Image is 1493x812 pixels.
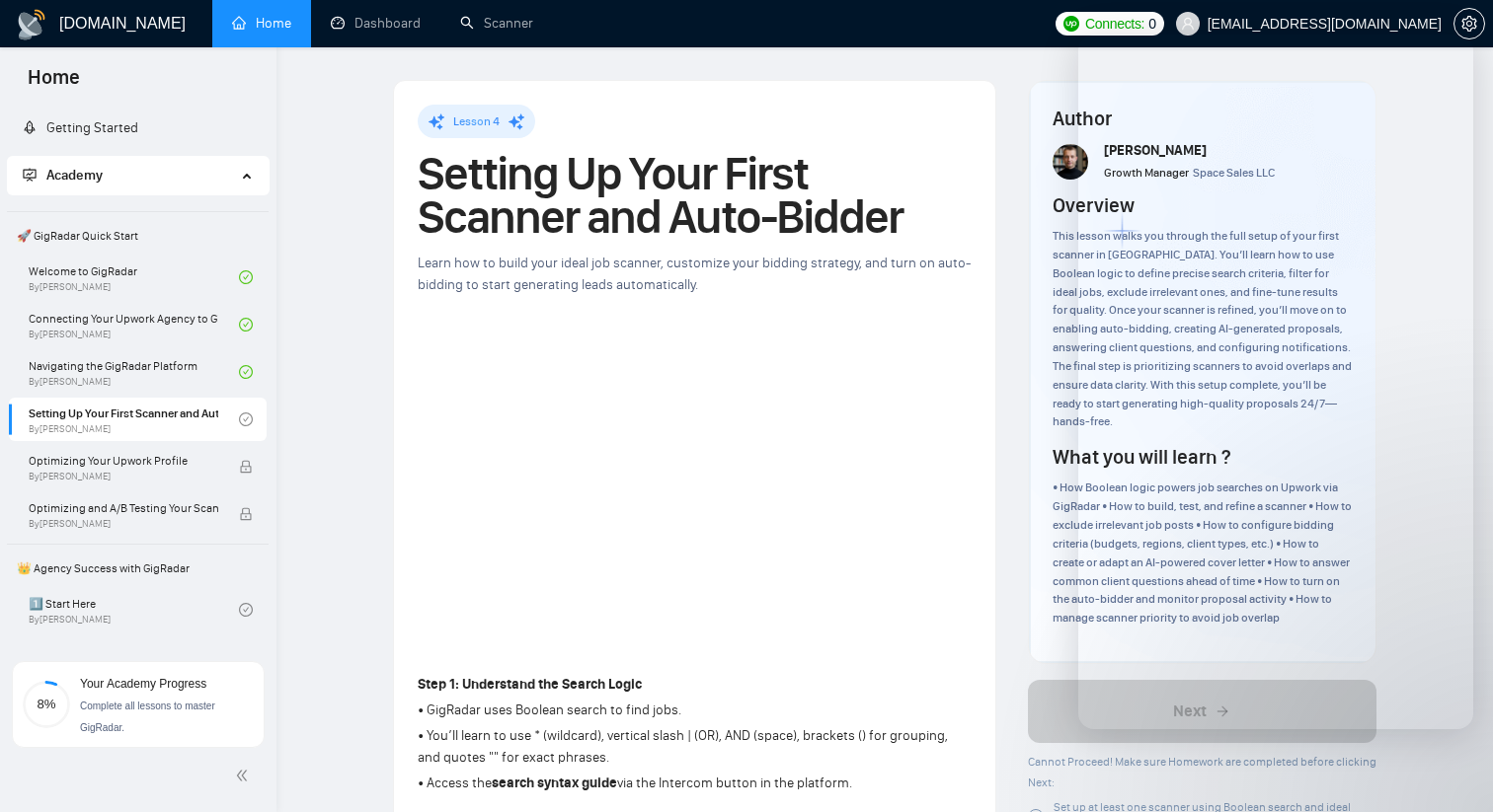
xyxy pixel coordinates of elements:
span: lock [239,460,253,474]
span: 🚀 GigRadar Quick Start [9,216,267,256]
span: Learn how to build your ideal job scanner, customize your bidding strategy, and turn on auto-bidd... [418,255,971,293]
div: • How Boolean logic powers job searches on Upwork via GigRadar • How to build, test, and refine a... [1053,479,1353,627]
strong: Step 1: Understand the Search Logic [418,676,642,693]
h4: Author [1053,105,1353,132]
span: Academy [23,167,103,184]
span: 👑 Agency Success with GigRadar [9,549,267,588]
span: By [PERSON_NAME] [29,471,218,482]
span: Lesson 4 [453,114,500,128]
span: Connects: [1085,13,1144,35]
img: logo [16,9,47,40]
span: Optimizing and A/B Testing Your Scanner for Better Results [29,498,218,518]
iframe: Intercom live chat [1078,35,1473,729]
span: Optimizing Your Upwork Profile [29,451,218,471]
p: • GigRadar uses Boolean search to find jobs. [418,700,972,721]
button: Next [1028,680,1377,743]
a: Welcome to GigRadarBy[PERSON_NAME] [29,256,239,299]
span: Your Academy Progress [80,677,206,691]
p: • Access the via the Intercom button in the platform. [418,773,972,794]
a: searchScanner [460,15,533,32]
button: setting [1454,8,1485,39]
a: dashboardDashboard [331,15,421,32]
h4: What you will learn ? [1053,443,1230,471]
span: setting [1454,16,1484,32]
a: setting [1454,16,1485,32]
a: Navigating the GigRadar PlatformBy[PERSON_NAME] [29,350,239,394]
span: check-circle [239,270,253,284]
span: check-circle [239,603,253,617]
div: This lesson walks you through the full setup of your first scanner in [GEOGRAPHIC_DATA]. You’ll l... [1053,227,1353,431]
h1: Setting Up Your First Scanner and Auto-Bidder [418,152,972,239]
strong: search syntax guide [492,775,617,791]
span: Academy [46,167,103,184]
span: double-left [235,766,255,785]
p: • You’ll learn to use * (wildcard), vertical slash | (OR), AND (space), brackets () for grouping,... [418,725,972,769]
span: lock [239,507,253,521]
span: Cannot Proceed! Make sure Homework are completed before clicking Next: [1028,755,1376,789]
span: fund-projection-screen [23,168,37,182]
a: rocketGetting Started [23,119,138,136]
a: Setting Up Your First Scanner and Auto-BidderBy[PERSON_NAME] [29,398,239,441]
a: homeHome [232,15,291,32]
img: vlad-t.jpg [1053,144,1088,180]
span: By [PERSON_NAME] [29,518,218,530]
span: check-circle [239,412,253,426]
h4: Overview [1053,191,1135,219]
a: 1️⃣ Start HereBy[PERSON_NAME] [29,588,239,631]
span: check-circle [239,318,253,332]
span: Home [12,63,96,105]
span: 0 [1148,13,1156,35]
img: upwork-logo.png [1063,16,1079,32]
span: user [1181,17,1195,31]
a: Connecting Your Upwork Agency to GigRadarBy[PERSON_NAME] [29,303,239,346]
iframe: Intercom live chat [1426,745,1473,792]
span: check-circle [239,365,253,379]
span: Complete all lessons to master GigRadar. [80,701,215,733]
span: 8% [23,698,70,710]
li: Getting Started [7,109,269,148]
